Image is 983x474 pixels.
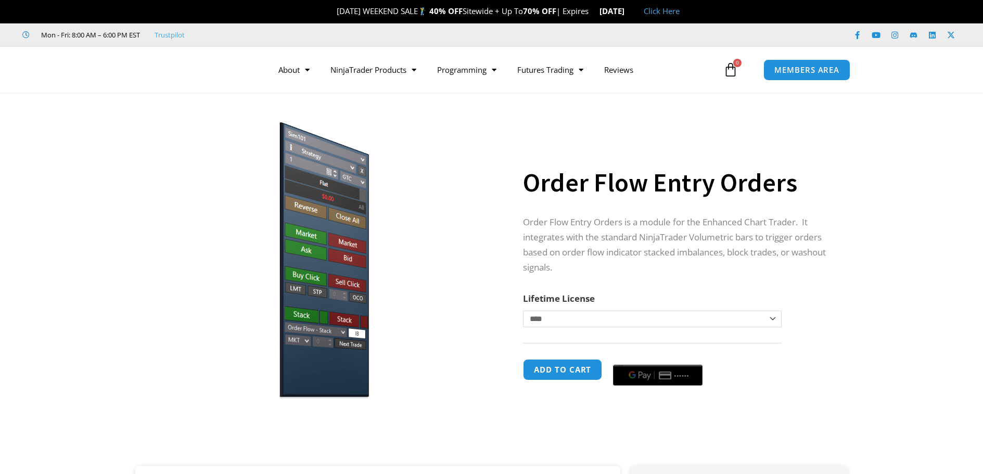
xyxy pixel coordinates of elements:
strong: 70% OFF [523,6,556,16]
img: 🏭 [625,7,633,15]
a: MEMBERS AREA [763,59,850,81]
p: Order Flow Entry Orders is a module for the Enhanced Chart Trader. It integrates with the standar... [523,215,827,275]
span: [DATE] WEEKEND SALE Sitewide + Up To | Expires [326,6,599,16]
label: Lifetime License [523,292,595,304]
button: Buy with GPay [613,365,703,386]
a: Trustpilot [155,29,185,41]
a: Futures Trading [507,58,594,82]
text: •••••• [675,372,691,379]
strong: 40% OFF [429,6,463,16]
img: 🏌️‍♂️ [418,7,426,15]
button: Add to cart [523,359,602,380]
span: 0 [733,59,742,67]
a: Programming [427,58,507,82]
a: Reviews [594,58,644,82]
span: Mon - Fri: 8:00 AM – 6:00 PM EST [39,29,140,41]
nav: Menu [268,58,721,82]
a: Clear options [523,332,539,340]
a: About [268,58,320,82]
a: 0 [708,55,754,85]
h1: Order Flow Entry Orders [523,164,827,201]
strong: [DATE] [599,6,633,16]
img: 🎉 [328,7,336,15]
iframe: Secure payment input frame [611,357,705,358]
img: ⌛ [589,7,597,15]
img: orderflow entry [150,111,484,399]
a: NinjaTrader Products [320,58,427,82]
img: LogoAI | Affordable Indicators – NinjaTrader [119,51,231,88]
span: MEMBERS AREA [774,66,839,74]
a: Click Here [644,6,680,16]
